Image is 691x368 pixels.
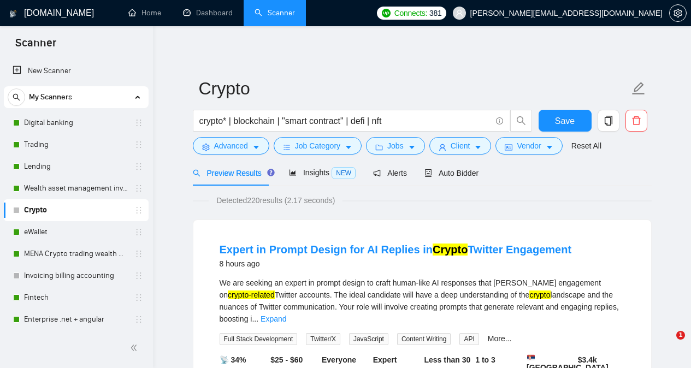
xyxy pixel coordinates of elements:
a: Expert in Prompt Design for AI Replies inCryptoTwitter Engagement [220,244,572,256]
span: holder [134,206,143,215]
span: caret-down [408,143,416,151]
button: userClientcaret-down [429,137,492,155]
span: Job Category [295,140,340,152]
img: 🇷🇸 [527,354,535,361]
span: holder [134,162,143,171]
span: user [456,9,463,17]
span: search [8,93,25,101]
a: Crypto [24,199,128,221]
span: caret-down [345,143,352,151]
b: $ 3.4k [578,355,597,364]
span: notification [373,169,381,177]
button: copy [598,110,619,132]
span: holder [134,118,143,127]
span: copy [598,116,619,126]
span: info-circle [496,117,503,124]
b: 📡 34% [220,355,246,364]
span: holder [134,293,143,302]
span: Save [555,114,575,128]
div: 8 hours ago [220,257,572,270]
span: double-left [130,342,141,353]
mark: crypto [529,290,550,299]
button: folderJobscaret-down [366,137,425,155]
a: homeHome [128,8,161,17]
a: dashboardDashboard [183,8,233,17]
span: Detected 220 results (2.17 seconds) [209,194,342,206]
span: Content Writing [397,333,451,345]
button: search [510,110,532,132]
span: holder [134,140,143,149]
b: $25 - $60 [270,355,303,364]
a: Fintech [24,287,128,308]
span: 381 [429,7,441,19]
button: search [8,88,25,106]
span: Twitter/X [306,333,340,345]
span: caret-down [546,143,553,151]
a: MENA Crypto trading wealth manag [24,243,128,265]
span: idcard [505,143,512,151]
a: Reset All [571,140,601,152]
span: setting [202,143,210,151]
span: JavaScript [349,333,388,345]
img: upwork-logo.png [382,9,391,17]
span: user [439,143,446,151]
span: API [459,333,479,345]
span: holder [134,315,143,324]
span: Preview Results [193,169,271,177]
input: Search Freelance Jobs... [199,114,491,128]
span: ... [252,314,258,323]
a: Digital banking [24,112,128,134]
a: Invoicing billing accounting [24,265,128,287]
span: edit [631,81,646,96]
iframe: Intercom live chat [654,331,680,357]
button: settingAdvancedcaret-down [193,137,269,155]
li: New Scanner [4,60,149,82]
a: More... [488,334,512,343]
a: eWallet [24,221,128,243]
span: 1 [676,331,685,340]
span: Jobs [387,140,404,152]
b: Expert [373,355,397,364]
a: New Scanner [13,60,140,82]
a: Wealth asset management investment [24,177,128,199]
span: search [511,116,531,126]
a: Enterprise .net + angular [24,308,128,330]
img: logo [9,5,17,22]
span: folder [375,143,383,151]
span: delete [626,116,647,126]
button: delete [625,110,647,132]
span: holder [134,250,143,258]
b: Everyone [322,355,356,364]
a: Trading [24,134,128,156]
input: Scanner name... [199,75,629,102]
button: setting [669,4,687,22]
span: Auto Bidder [424,169,479,177]
span: Full Stack Development [220,333,298,345]
button: barsJob Categorycaret-down [274,137,362,155]
span: search [193,169,200,177]
div: Tooltip anchor [266,168,276,177]
span: holder [134,228,143,236]
a: setting [669,9,687,17]
a: Expand [261,314,286,323]
a: searchScanner [255,8,295,17]
span: NEW [332,167,356,179]
mark: Crypto [433,244,468,256]
a: Lending [24,156,128,177]
div: We are seeking an expert in prompt design to craft human-like AI responses that [PERSON_NAME] eng... [220,277,625,325]
span: Vendor [517,140,541,152]
span: holder [134,184,143,193]
mark: crypto-related [228,290,275,299]
span: Advanced [214,140,248,152]
span: setting [670,9,686,17]
span: caret-down [474,143,482,151]
span: caret-down [252,143,260,151]
span: Client [451,140,470,152]
span: My Scanners [29,86,72,108]
button: idcardVendorcaret-down [495,137,562,155]
span: Alerts [373,169,407,177]
span: bars [283,143,291,151]
span: Scanner [7,35,65,58]
span: Connects: [394,7,427,19]
span: area-chart [289,169,297,176]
